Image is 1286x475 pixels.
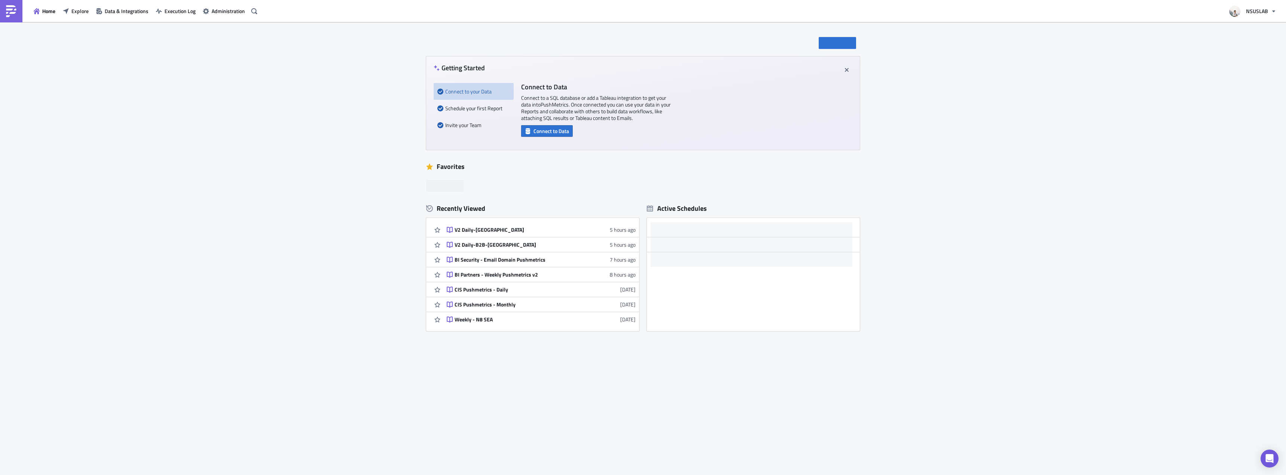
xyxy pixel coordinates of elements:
[199,5,249,17] button: Administration
[152,5,199,17] button: Execution Log
[212,7,245,15] span: Administration
[105,7,148,15] span: Data & Integrations
[30,5,59,17] button: Home
[1228,5,1241,18] img: Avatar
[426,161,860,172] div: Favorites
[447,297,636,312] a: CIS Pushmetrics - Monthly[DATE]
[455,316,585,323] div: Weekly - N8 SEA
[434,64,485,72] h4: Getting Started
[1261,450,1279,468] div: Open Intercom Messenger
[620,286,636,293] time: 2025-09-23T18:21:24Z
[455,241,585,248] div: V2 Daily-B2B-[GEOGRAPHIC_DATA]
[455,256,585,263] div: BI Security - Email Domain Pushmetrics
[5,5,17,17] img: PushMetrics
[521,95,671,121] p: Connect to a SQL database or add a Tableau integration to get your data into PushMetrics . Once c...
[455,271,585,278] div: BI Partners - Weekly Pushmetrics v2
[533,127,569,135] span: Connect to Data
[92,5,152,17] button: Data & Integrations
[447,237,636,252] a: V2 Daily-B2B-[GEOGRAPHIC_DATA]5 hours ago
[610,271,636,278] time: 2025-09-24T13:22:29Z
[1246,7,1268,15] span: NSUSLAB
[59,5,92,17] button: Explore
[426,203,639,214] div: Recently Viewed
[521,126,573,134] a: Connect to Data
[437,83,510,100] div: Connect to your Data
[42,7,55,15] span: Home
[447,222,636,237] a: V2 Daily-[GEOGRAPHIC_DATA]5 hours ago
[647,204,707,213] div: Active Schedules
[455,301,585,308] div: CIS Pushmetrics - Monthly
[164,7,196,15] span: Execution Log
[620,300,636,308] time: 2025-09-19T21:10:46Z
[447,312,636,327] a: Weekly - N8 SEA[DATE]
[521,125,573,137] button: Connect to Data
[437,117,510,133] div: Invite your Team
[610,226,636,234] time: 2025-09-24T16:22:31Z
[610,256,636,263] time: 2025-09-24T13:51:01Z
[447,252,636,267] a: BI Security - Email Domain Pushmetrics7 hours ago
[447,282,636,297] a: CIS Pushmetrics - Daily[DATE]
[1225,3,1280,19] button: NSUSLAB
[521,83,671,91] h4: Connect to Data
[610,241,636,249] time: 2025-09-24T16:08:25Z
[455,226,585,233] div: V2 Daily-[GEOGRAPHIC_DATA]
[455,286,585,293] div: CIS Pushmetrics - Daily
[437,100,510,117] div: Schedule your first Report
[620,315,636,323] time: 2025-09-19T15:03:16Z
[71,7,89,15] span: Explore
[447,267,636,282] a: BI Partners - Weekly Pushmetrics v28 hours ago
